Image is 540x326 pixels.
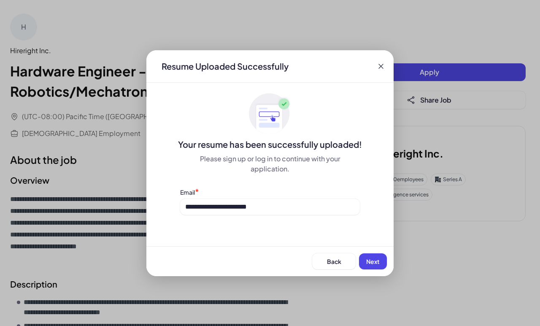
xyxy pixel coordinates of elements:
div: Please sign up or log in to continue with your application. [180,154,360,174]
button: Back [312,253,356,269]
label: Email [180,188,195,196]
div: Resume Uploaded Successfully [155,60,295,72]
span: Next [366,258,380,265]
div: Your resume has been successfully uploaded! [146,139,394,150]
img: ApplyedMaskGroup3.svg [249,93,291,135]
button: Next [359,253,387,269]
span: Back [327,258,341,265]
